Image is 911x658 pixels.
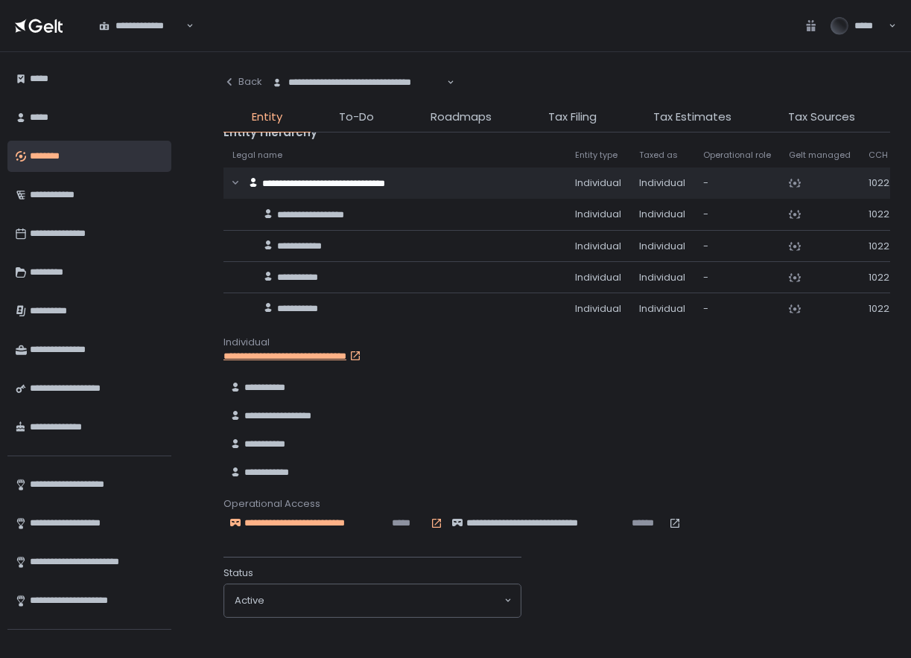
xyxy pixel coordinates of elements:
[639,271,685,284] div: Individual
[575,271,621,284] div: Individual
[252,109,282,126] span: Entity
[703,302,771,316] div: -
[223,566,253,580] span: Status
[223,336,890,349] div: Individual
[224,584,521,617] div: Search for option
[235,594,264,607] span: active
[869,150,898,161] span: CCH ID
[653,109,731,126] span: Tax Estimates
[575,176,621,190] div: Individual
[431,109,492,126] span: Roadmaps
[639,150,678,161] span: Taxed as
[575,208,621,221] div: Individual
[575,150,618,161] span: Entity type
[703,208,771,221] div: -
[223,75,262,89] div: Back
[264,593,503,608] input: Search for option
[703,176,771,190] div: -
[639,208,685,221] div: Individual
[703,271,771,284] div: -
[788,109,855,126] span: Tax Sources
[232,150,282,161] span: Legal name
[575,240,621,253] div: Individual
[703,150,771,161] span: Operational role
[223,67,262,97] button: Back
[639,240,685,253] div: Individual
[789,150,851,161] span: Gelt managed
[639,302,685,316] div: Individual
[223,497,890,511] div: Operational Access
[262,67,454,98] div: Search for option
[703,240,771,253] div: -
[339,109,374,126] span: To-Do
[223,124,890,141] div: Entity Hierarchy
[89,10,194,42] div: Search for option
[575,302,621,316] div: Individual
[184,19,185,33] input: Search for option
[548,109,597,126] span: Tax Filing
[639,176,685,190] div: Individual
